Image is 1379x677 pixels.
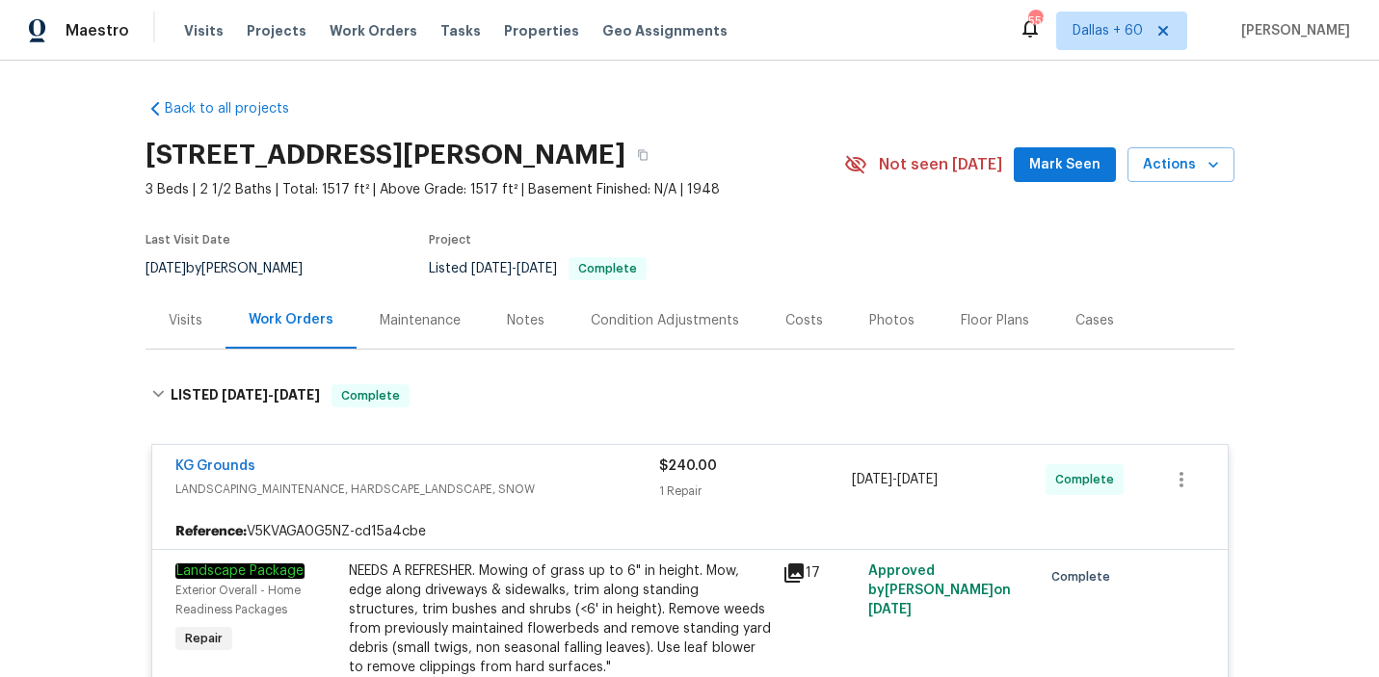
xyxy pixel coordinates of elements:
[177,629,230,648] span: Repair
[274,388,320,402] span: [DATE]
[349,561,771,677] div: NEEDS A REFRESHER. Mowing of grass up to 6" in height. Mow, edge along driveways & sidewalks, tri...
[146,180,844,199] span: 3 Beds | 2 1/2 Baths | Total: 1517 ft² | Above Grade: 1517 ft² | Basement Finished: N/A | 1948
[171,384,320,407] h6: LISTED
[471,262,512,275] span: [DATE]
[175,585,301,615] span: Exterior Overall - Home Readiness Packages
[175,563,305,579] em: Landscape Package
[175,459,255,473] a: KG Grounds
[1075,311,1114,330] div: Cases
[429,234,471,246] span: Project
[471,262,557,275] span: -
[429,262,647,275] span: Listed
[222,388,268,402] span: [DATE]
[570,263,645,274] span: Complete
[184,21,224,40] span: Visits
[659,459,717,473] span: $240.00
[1143,153,1219,177] span: Actions
[785,311,823,330] div: Costs
[1233,21,1350,40] span: [PERSON_NAME]
[1073,21,1143,40] span: Dallas + 60
[625,138,660,172] button: Copy Address
[897,473,938,486] span: [DATE]
[146,145,625,165] h2: [STREET_ADDRESS][PERSON_NAME]
[1029,153,1101,177] span: Mark Seen
[1055,470,1122,489] span: Complete
[602,21,728,40] span: Geo Assignments
[879,155,1002,174] span: Not seen [DATE]
[868,564,1011,616] span: Approved by [PERSON_NAME] on
[1127,147,1234,183] button: Actions
[380,311,461,330] div: Maintenance
[146,262,186,275] span: [DATE]
[507,311,544,330] div: Notes
[333,386,408,405] span: Complete
[504,21,579,40] span: Properties
[659,482,853,501] div: 1 Repair
[146,99,331,118] a: Back to all projects
[1028,12,1042,31] div: 552
[249,310,333,329] div: Work Orders
[517,262,557,275] span: [DATE]
[852,473,892,486] span: [DATE]
[852,470,938,489] span: -
[1014,147,1116,183] button: Mark Seen
[146,257,326,280] div: by [PERSON_NAME]
[222,388,320,402] span: -
[868,603,912,616] span: [DATE]
[782,561,858,585] div: 17
[961,311,1029,330] div: Floor Plans
[591,311,739,330] div: Condition Adjustments
[440,24,481,38] span: Tasks
[66,21,129,40] span: Maestro
[146,234,230,246] span: Last Visit Date
[175,522,247,541] b: Reference:
[169,311,202,330] div: Visits
[330,21,417,40] span: Work Orders
[247,21,306,40] span: Projects
[175,480,659,499] span: LANDSCAPING_MAINTENANCE, HARDSCAPE_LANDSCAPE, SNOW
[869,311,915,330] div: Photos
[1051,567,1118,586] span: Complete
[146,365,1234,427] div: LISTED [DATE]-[DATE]Complete
[152,514,1228,549] div: V5KVAGA0G5NZ-cd15a4cbe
